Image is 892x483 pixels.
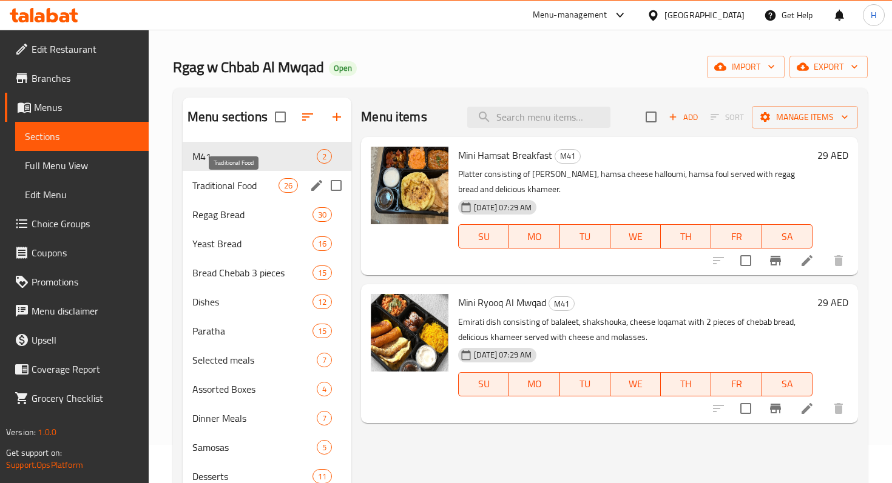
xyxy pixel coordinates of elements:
[183,404,351,433] div: Dinner Meals7
[313,295,332,309] div: items
[419,16,453,31] span: Sections
[15,151,149,180] a: Full Menu View
[6,445,62,461] span: Get support on:
[173,53,324,81] span: Rgag w Chbab Al Mwqad
[32,304,139,318] span: Menu disclaimer
[664,8,745,22] div: [GEOGRAPHIC_DATA]
[192,207,313,222] span: Regag Bread
[5,296,149,325] a: Menu disclaimer
[5,35,149,64] a: Edit Restaurant
[313,238,331,250] span: 16
[377,16,405,31] span: Menus
[615,375,656,393] span: WE
[317,440,332,455] div: items
[560,224,610,248] button: TU
[467,107,610,128] input: search
[32,71,139,85] span: Branches
[192,411,317,425] span: Dinner Meals
[15,122,149,151] a: Sections
[711,224,762,248] button: FR
[5,64,149,93] a: Branches
[555,149,581,164] div: M41
[707,56,785,78] button: import
[192,295,313,309] div: Dishes
[192,236,313,251] div: Yeast Bread
[458,372,509,396] button: SU
[817,294,848,311] h6: 29 AED
[317,355,331,366] span: 7
[313,209,331,221] span: 30
[615,228,656,245] span: WE
[762,224,813,248] button: SA
[767,228,808,245] span: SA
[313,267,331,279] span: 15
[711,372,762,396] button: FR
[25,187,139,202] span: Edit Menu
[458,146,552,164] span: Mini Hamsat Breakfast
[5,325,149,355] a: Upsell
[32,216,139,231] span: Choice Groups
[32,275,139,289] span: Promotions
[317,151,331,162] span: 2
[183,229,351,258] div: Yeast Bread16
[34,100,139,115] span: Menus
[610,372,661,396] button: WE
[716,228,757,245] span: FR
[362,16,405,32] a: Menus
[871,8,876,22] span: H
[192,149,317,164] div: M41
[279,178,298,193] div: items
[192,382,317,396] span: Assorted Boxes
[192,324,313,338] span: Paratha
[799,59,858,75] span: export
[317,442,331,453] span: 5
[38,424,56,440] span: 1.0.0
[217,16,221,31] li: /
[458,315,813,345] p: Emirati dish consisting of balaleet, shakshouka, cheese loqamat with 2 pieces of chebab bread, de...
[25,158,139,173] span: Full Menu View
[32,362,139,376] span: Coverage Report
[317,149,332,164] div: items
[317,384,331,395] span: 4
[317,413,331,424] span: 7
[733,396,759,421] span: Select to update
[549,296,575,311] div: M41
[761,246,790,275] button: Branch-specific-item
[192,440,317,455] span: Samosas
[667,110,700,124] span: Add
[458,167,813,197] p: Platter consisting of [PERSON_NAME], hamsa cheese halloumi, hamsa foul served with regag bread an...
[752,106,858,128] button: Manage items
[183,142,351,171] div: M412
[716,375,757,393] span: FR
[5,209,149,238] a: Choice Groups
[5,267,149,296] a: Promotions
[183,375,351,404] div: Assorted Boxes4
[661,372,711,396] button: TH
[6,424,36,440] span: Version:
[458,224,509,248] button: SU
[25,129,139,144] span: Sections
[800,401,814,416] a: Edit menu item
[32,245,139,260] span: Coupons
[5,384,149,413] a: Grocery Checklist
[308,176,326,195] button: edit
[313,265,332,280] div: items
[183,345,351,375] div: Selected meals7
[371,147,448,224] img: Mini Hamsat Breakfast
[313,207,332,222] div: items
[32,391,139,405] span: Grocery Checklist
[313,296,331,308] span: 12
[183,287,351,316] div: Dishes12
[6,457,83,473] a: Support.OpsPlatform
[514,228,555,245] span: MO
[555,149,580,163] span: M41
[371,294,448,371] img: Mini Ryooq Al Mwqad
[353,16,357,31] li: /
[767,375,808,393] span: SA
[279,180,297,192] span: 26
[509,372,559,396] button: MO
